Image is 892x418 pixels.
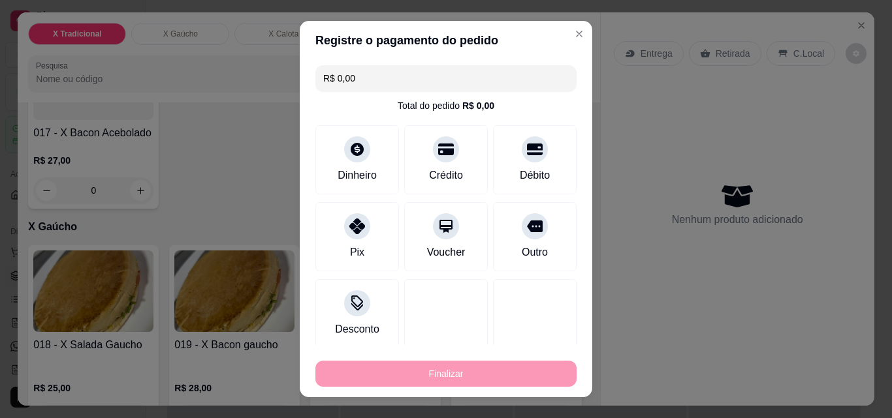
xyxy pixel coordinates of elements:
[335,321,379,337] div: Desconto
[522,245,548,260] div: Outro
[427,245,466,260] div: Voucher
[429,168,463,183] div: Crédito
[398,99,494,112] div: Total do pedido
[300,21,592,60] header: Registre o pagamento do pedido
[338,168,377,183] div: Dinheiro
[520,168,550,183] div: Débito
[350,245,364,260] div: Pix
[323,65,569,91] input: Ex.: hambúrguer de cordeiro
[462,99,494,112] div: R$ 0,00
[569,23,590,44] button: Close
